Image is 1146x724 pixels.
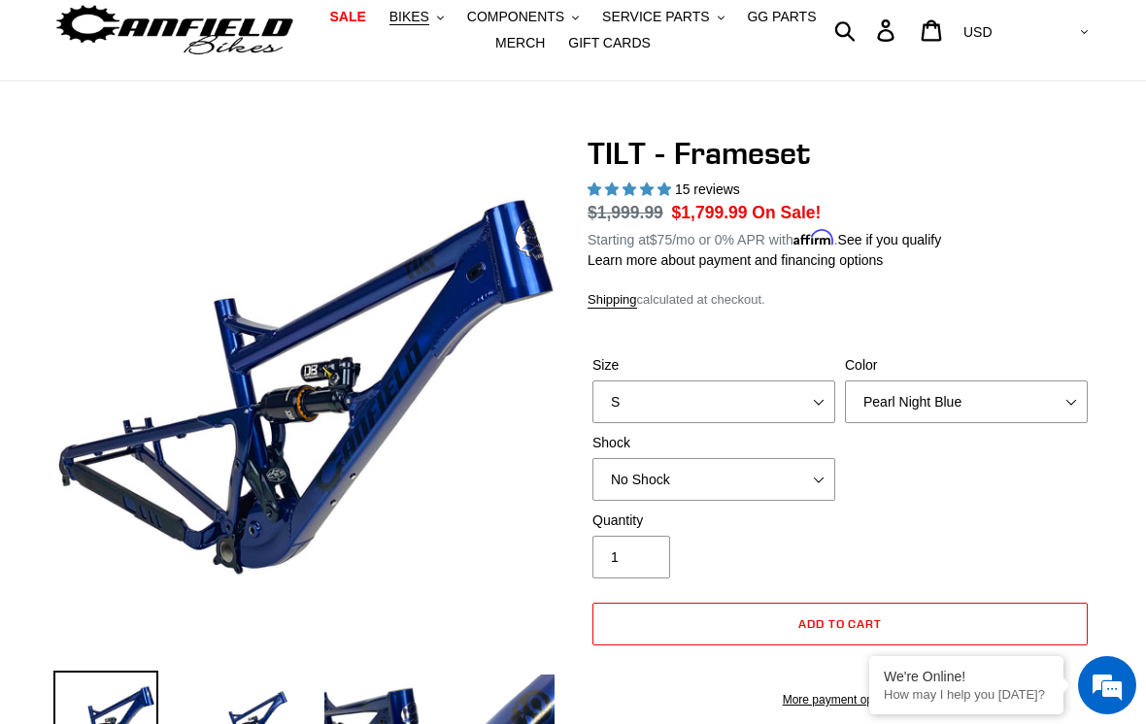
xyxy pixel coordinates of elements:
[495,35,545,51] span: MERCH
[319,10,365,56] div: Minimize live chat window
[588,135,1093,172] h1: TILT - Frameset
[592,433,835,453] label: Shock
[62,97,111,146] img: d_696896380_company_1647369064580_696896380
[752,200,821,225] span: On Sale!
[10,502,370,570] textarea: Type your message and hit 'Enter'
[838,232,942,247] a: See if you qualify - Learn more about Affirm Financing (opens in modal)
[672,203,748,222] span: $1,799.99
[845,355,1088,376] label: Color
[329,9,365,25] span: SALE
[737,4,826,30] a: GG PARTS
[380,4,454,30] button: BIKES
[650,232,672,247] span: $75
[588,292,637,309] a: Shipping
[320,4,375,30] a: SALE
[588,225,941,250] p: Starting at /mo or 0% APR with .
[588,290,1093,310] div: calculated at checkout.
[884,669,1049,684] div: We're Online!
[467,9,564,25] span: COMPONENTS
[675,181,740,197] span: 15 reviews
[558,30,660,56] a: GIFT CARDS
[130,109,355,134] div: Chat with us now
[568,35,651,51] span: GIFT CARDS
[588,203,663,222] s: $1,999.99
[592,603,1088,645] button: Add to cart
[588,252,883,268] a: Learn more about payment and financing options
[747,9,816,25] span: GG PARTS
[592,691,1088,708] a: More payment options
[113,230,268,426] span: We're online!
[389,9,429,25] span: BIKES
[602,9,709,25] span: SERVICE PARTS
[588,181,675,197] span: 5.00 stars
[486,30,555,56] a: MERCH
[793,229,834,246] span: Affirm
[592,510,835,531] label: Quantity
[884,687,1049,702] p: How may I help you today?
[592,4,733,30] button: SERVICE PARTS
[21,107,51,136] div: Navigation go back
[457,4,589,30] button: COMPONENTS
[798,616,883,631] span: Add to cart
[592,355,835,376] label: Size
